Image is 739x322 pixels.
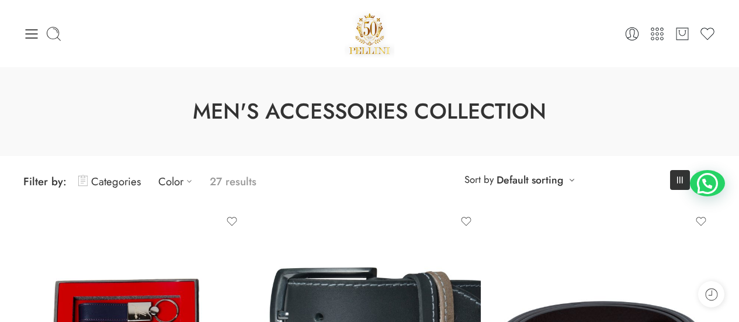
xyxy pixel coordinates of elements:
span: Sort by [464,170,494,189]
a: Login / Register [624,26,640,42]
h1: Men's Accessories Collection [29,96,710,127]
img: Pellini [345,9,395,58]
a: Color [158,168,198,195]
a: Cart [674,26,691,42]
a: Default sorting [497,172,563,188]
p: 27 results [210,168,256,195]
a: Pellini - [345,9,395,58]
a: Wishlist [699,26,716,42]
span: Filter by: [23,174,67,189]
a: Categories [78,168,141,195]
